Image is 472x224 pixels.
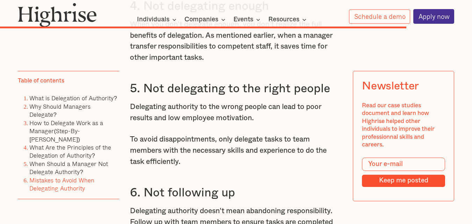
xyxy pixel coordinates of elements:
form: Modal Form [362,158,445,187]
div: Individuals [137,15,169,24]
div: Events [233,15,262,24]
p: When you don't delegate enough, you don't realize the full benefits of delegation. As mentioned e... [130,19,342,63]
div: Resources [268,15,308,24]
a: Why Should Managers Delegate? [29,102,90,119]
div: Table of contents [18,77,64,85]
div: Individuals [137,15,179,24]
a: How to Delegate Work as a Manager(Step-By-[PERSON_NAME]) [29,118,103,144]
div: Companies [184,15,227,24]
p: To avoid disappointments, only delegate tasks to team members with the necessary skills and exper... [130,134,342,167]
a: When Should a Manager Not Delegate Authority? [29,159,108,176]
p: Delegating authority to the wrong people can lead to poor results and low employee motivation. [130,101,342,123]
h3: 5. Not delegating to the right people [130,81,342,96]
h3: 6. Not following up [130,186,342,200]
div: Read our case studies document and learn how Highrise helped other individuals to improve their p... [362,102,445,149]
a: What Are the Principles of the Delegation of Authority? [29,143,111,160]
div: Resources [268,15,299,24]
a: Apply now [413,9,455,24]
input: Keep me posted [362,175,445,187]
a: What is Delegation of Authority? [29,93,117,103]
a: Schedule a demo [349,9,411,24]
div: Companies [184,15,218,24]
div: Events [233,15,253,24]
img: Highrise logo [18,3,97,27]
input: Your e-mail [362,158,445,171]
div: Newsletter [362,80,419,93]
a: Mistakes to Avoid When Delegating Authority [29,175,94,193]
